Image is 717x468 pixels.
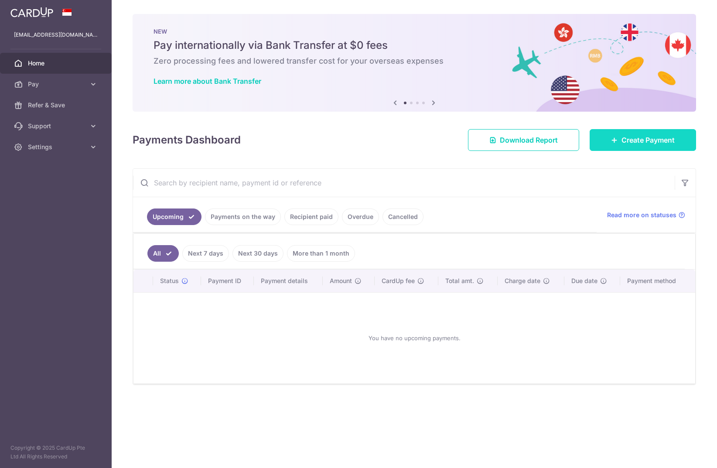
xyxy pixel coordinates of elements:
a: Cancelled [382,208,423,225]
a: Recipient paid [284,208,338,225]
span: Download Report [500,135,558,145]
span: Create Payment [621,135,675,145]
h4: Payments Dashboard [133,132,241,148]
div: You have no upcoming payments. [144,300,685,376]
span: Amount [330,277,352,285]
span: Read more on statuses [607,211,676,219]
a: Payments on the way [205,208,281,225]
a: More than 1 month [287,245,355,262]
span: CardUp fee [382,277,415,285]
a: Overdue [342,208,379,225]
span: Refer & Save [28,101,85,109]
span: Due date [571,277,597,285]
th: Payment ID [201,270,254,292]
p: NEW [154,28,675,35]
img: Bank transfer banner [133,14,696,112]
p: [EMAIL_ADDRESS][DOMAIN_NAME] [14,31,98,39]
span: Settings [28,143,85,151]
span: Support [28,122,85,130]
span: Home [28,59,85,68]
a: Read more on statuses [607,211,685,219]
h5: Pay internationally via Bank Transfer at $0 fees [154,38,675,52]
a: Next 7 days [182,245,229,262]
img: CardUp [10,7,53,17]
a: Create Payment [590,129,696,151]
a: Next 30 days [232,245,283,262]
span: Pay [28,80,85,89]
input: Search by recipient name, payment id or reference [133,169,675,197]
a: Learn more about Bank Transfer [154,77,261,85]
a: Download Report [468,129,579,151]
span: Total amt. [445,277,474,285]
th: Payment details [254,270,323,292]
th: Payment method [620,270,695,292]
a: Upcoming [147,208,201,225]
span: Status [160,277,179,285]
a: All [147,245,179,262]
span: Charge date [505,277,540,285]
h6: Zero processing fees and lowered transfer cost for your overseas expenses [154,56,675,66]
